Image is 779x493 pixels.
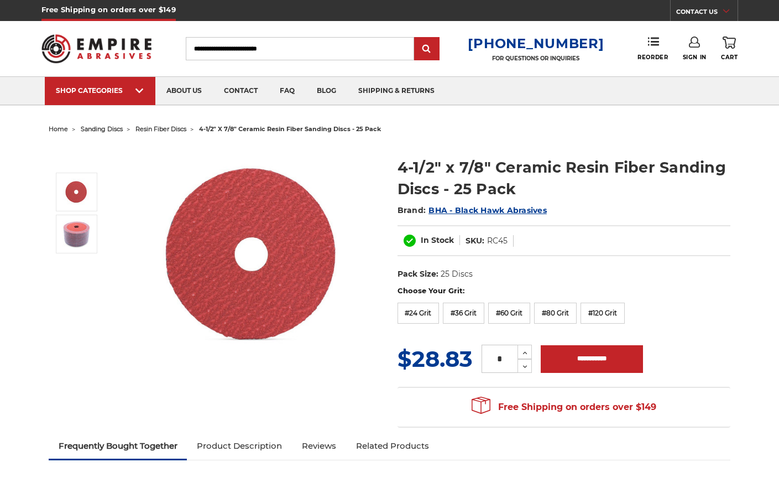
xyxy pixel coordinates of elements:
a: sanding discs [81,125,123,133]
input: Submit [416,38,438,60]
a: contact [213,77,269,105]
span: Reorder [637,54,668,61]
a: Cart [721,37,738,61]
span: 4-1/2" x 7/8" ceramic resin fiber sanding discs - 25 pack [199,125,381,133]
span: Free Shipping on orders over $149 [472,396,656,418]
label: Choose Your Grit: [398,286,731,297]
a: Related Products [346,434,439,458]
dt: Pack Size: [398,268,438,280]
span: Cart [721,54,738,61]
span: Brand: [398,205,426,215]
h1: 4-1/2" x 7/8" Ceramic Resin Fiber Sanding Discs - 25 Pack [398,157,731,200]
span: Sign In [683,54,707,61]
a: CONTACT US [676,6,738,21]
a: faq [269,77,306,105]
img: Empire Abrasives [41,27,152,70]
img: 4-1/2" ceramic resin fiber disc [62,178,90,206]
a: home [49,125,68,133]
span: In Stock [421,235,454,245]
a: Frequently Bought Together [49,434,187,458]
img: 4.5 inch ceramic resin fiber discs [62,220,90,248]
a: shipping & returns [347,77,446,105]
a: resin fiber discs [135,125,186,133]
div: SHOP CATEGORIES [56,86,144,95]
a: Product Description [187,434,292,458]
a: blog [306,77,347,105]
a: Reorder [637,37,668,60]
p: FOR QUESTIONS OR INQUIRIES [468,55,604,62]
dd: RC45 [487,235,508,247]
a: [PHONE_NUMBER] [468,35,604,51]
dd: 25 Discs [441,268,473,280]
span: $28.83 [398,345,473,372]
a: BHA - Black Hawk Abrasives [428,205,547,215]
img: 4-1/2" ceramic resin fiber disc [142,145,363,365]
dt: SKU: [466,235,484,247]
a: about us [155,77,213,105]
a: Reviews [292,434,346,458]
